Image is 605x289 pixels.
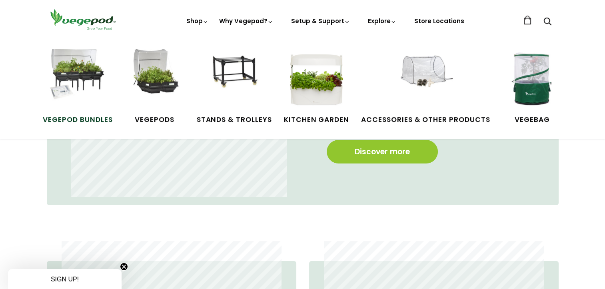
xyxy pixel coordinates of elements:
[284,115,349,125] span: Kitchen Garden
[284,49,349,125] a: Kitchen Garden
[502,115,562,125] span: VegeBag
[414,17,464,25] a: Store Locations
[291,17,350,25] a: Setup & Support
[48,49,108,109] img: Vegepod Bundles
[125,49,185,109] img: Raised Garden Kits
[8,269,122,289] div: SIGN UP!Close teaser
[502,49,562,125] a: VegeBag
[204,49,264,109] img: Stands & Trolleys
[51,276,79,283] span: SIGN UP!
[197,49,272,125] a: Stands & Trolleys
[286,49,346,109] img: Kitchen Garden
[120,263,128,271] button: Close teaser
[502,49,562,109] img: VegeBag
[43,49,112,125] a: Vegepod Bundles
[47,8,119,31] img: Vegepod
[186,17,209,48] a: Shop
[197,115,272,125] span: Stands & Trolleys
[395,49,455,109] img: Accessories & Other Products
[361,49,490,125] a: Accessories & Other Products
[43,115,112,125] span: Vegepod Bundles
[125,115,185,125] span: Vegepods
[327,140,438,163] a: Discover more
[368,17,397,25] a: Explore
[543,18,551,26] a: Search
[361,115,490,125] span: Accessories & Other Products
[219,17,274,25] a: Why Vegepod?
[125,49,185,125] a: Vegepods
